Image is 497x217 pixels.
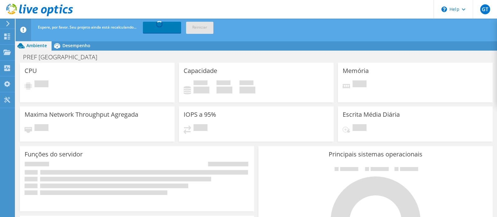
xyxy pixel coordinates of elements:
span: Disponível [217,80,230,87]
span: GT [480,4,490,14]
span: Pendente [34,124,48,133]
h4: 0 GiB [239,87,255,93]
span: Pendente [353,124,367,133]
span: Pendente [353,80,367,89]
span: Usado [194,80,207,87]
h3: Principais sistemas operacionais [263,151,488,158]
h3: Maxima Network Throughput Agregada [25,111,138,118]
h3: CPU [25,67,37,74]
span: Desempenho [62,43,90,48]
h1: PREF [GEOGRAPHIC_DATA] [20,54,107,61]
span: Pendente [194,124,207,133]
h4: 0 GiB [217,87,232,93]
span: Ambiente [26,43,47,48]
h3: Memória [343,67,369,74]
h3: IOPS a 95% [184,111,216,118]
svg: \n [441,7,447,12]
span: Pendente [34,80,48,89]
a: Recalculando... [143,22,181,33]
h3: Escrita Média Diária [343,111,400,118]
h3: Capacidade [184,67,217,74]
span: Total [239,80,253,87]
span: Espere, por favor. Seu projeto ainda está recalculando... [38,25,136,30]
h4: 0 GiB [194,87,209,93]
h3: Funções do servidor [25,151,83,158]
